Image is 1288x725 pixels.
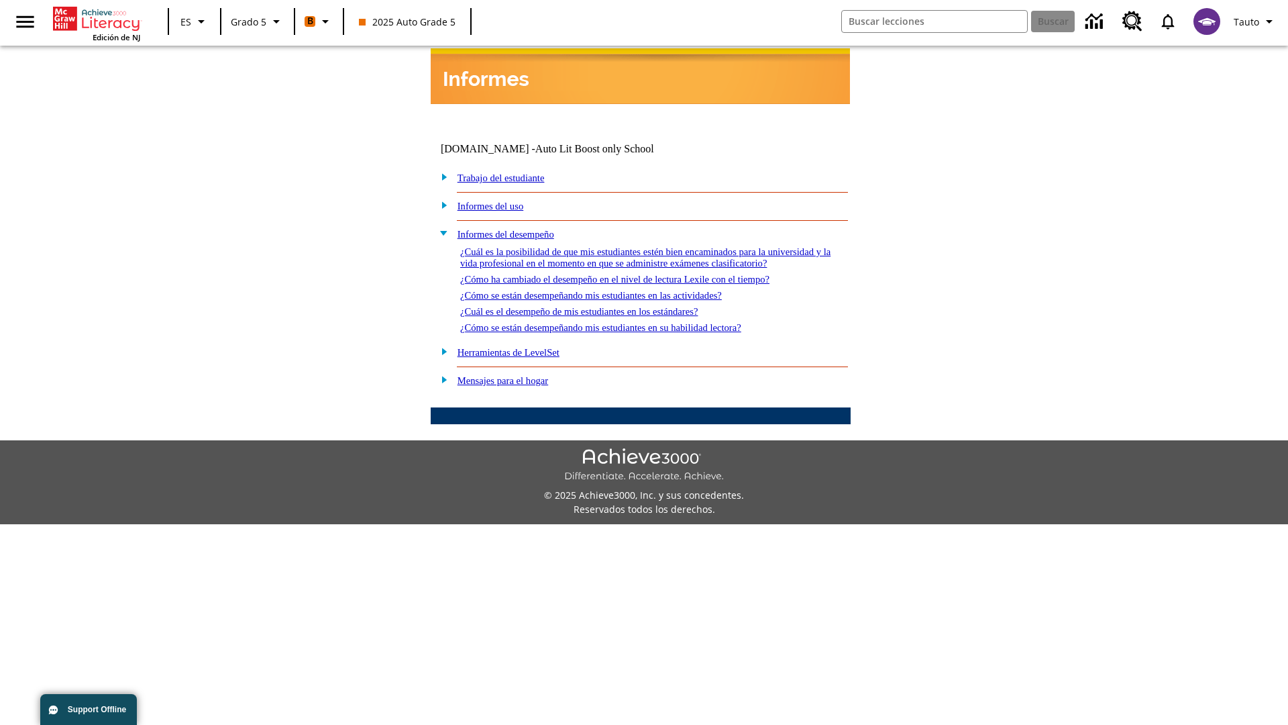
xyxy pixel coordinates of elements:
button: Lenguaje: ES, Selecciona un idioma [173,9,216,34]
button: Perfil/Configuración [1228,9,1283,34]
img: minus.gif [434,227,448,239]
img: plus.gif [434,171,448,183]
img: header [431,48,850,104]
span: Grado 5 [231,15,266,29]
span: Support Offline [68,705,126,714]
nobr: Auto Lit Boost only School [535,143,654,154]
a: ¿Cómo se están desempeñando mis estudiantes en su habilidad lectora? [460,322,741,333]
img: plus.gif [434,345,448,357]
span: ES [180,15,191,29]
a: ¿Cómo se están desempeñando mis estudiantes en las actividades? [460,290,722,301]
a: Informes del uso [458,201,524,211]
span: 2025 Auto Grade 5 [359,15,455,29]
button: Support Offline [40,694,137,725]
a: ¿Cuál es la posibilidad de que mis estudiantes estén bien encaminados para la universidad y la vi... [460,246,830,269]
img: avatar image [1193,8,1220,35]
div: Portada [53,4,140,42]
a: Centro de recursos, Se abrirá en una pestaña nueva. [1114,3,1150,40]
span: B [307,13,313,30]
button: Escoja un nuevo avatar [1185,4,1228,39]
a: ¿Cuál es el desempeño de mis estudiantes en los estándares? [460,306,698,317]
button: Boost El color de la clase es anaranjado. Cambiar el color de la clase. [299,9,339,34]
img: plus.gif [434,199,448,211]
a: ¿Cómo ha cambiado el desempeño en el nivel de lectura Lexile con el tiempo? [460,274,769,285]
td: [DOMAIN_NAME] - [441,143,688,155]
img: Achieve3000 Differentiate Accelerate Achieve [564,448,724,483]
a: Trabajo del estudiante [458,173,545,183]
a: Mensajes para el hogar [458,375,549,386]
span: Tauto [1234,15,1259,29]
a: Centro de información [1077,3,1114,40]
button: Abrir el menú lateral [5,2,45,42]
span: Edición de NJ [93,32,140,42]
button: Grado: Grado 5, Elige un grado [225,9,290,34]
a: Notificaciones [1150,4,1185,39]
input: Buscar campo [842,11,1027,32]
img: plus.gif [434,373,448,385]
a: Informes del desempeño [458,229,554,240]
a: Herramientas de LevelSet [458,347,559,358]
